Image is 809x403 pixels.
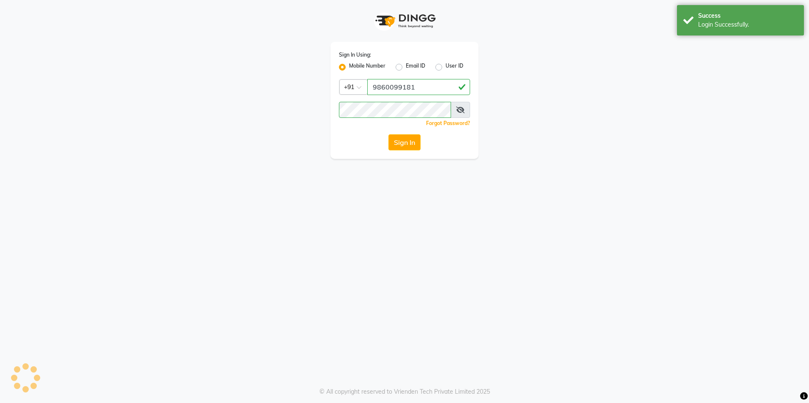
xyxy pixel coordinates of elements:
label: Email ID [406,62,425,72]
div: Success [698,11,798,20]
div: Login Successfully. [698,20,798,29]
input: Username [339,102,451,118]
img: logo1.svg [371,8,438,33]
label: Mobile Number [349,62,385,72]
a: Forgot Password? [426,120,470,126]
label: User ID [446,62,463,72]
label: Sign In Using: [339,51,371,59]
button: Sign In [388,134,421,150]
input: Username [367,79,470,95]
